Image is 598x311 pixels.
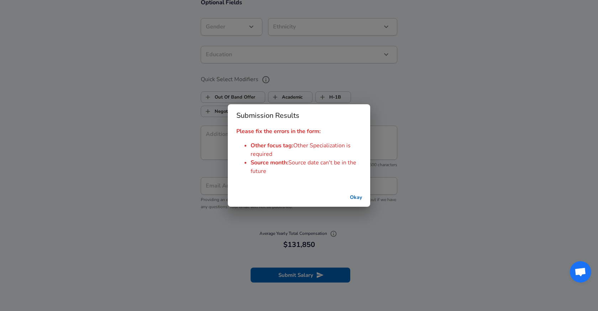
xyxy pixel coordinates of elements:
[228,104,370,127] h2: Submission Results
[251,142,351,158] span: Other Specialization is required
[345,191,367,204] button: successful-submission-button
[236,127,321,135] strong: Please fix the errors in the form:
[251,159,288,167] span: Source month :
[251,142,293,149] span: Other focus tag :
[251,159,356,175] span: Source date can't be in the future
[570,261,591,283] div: Open chat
